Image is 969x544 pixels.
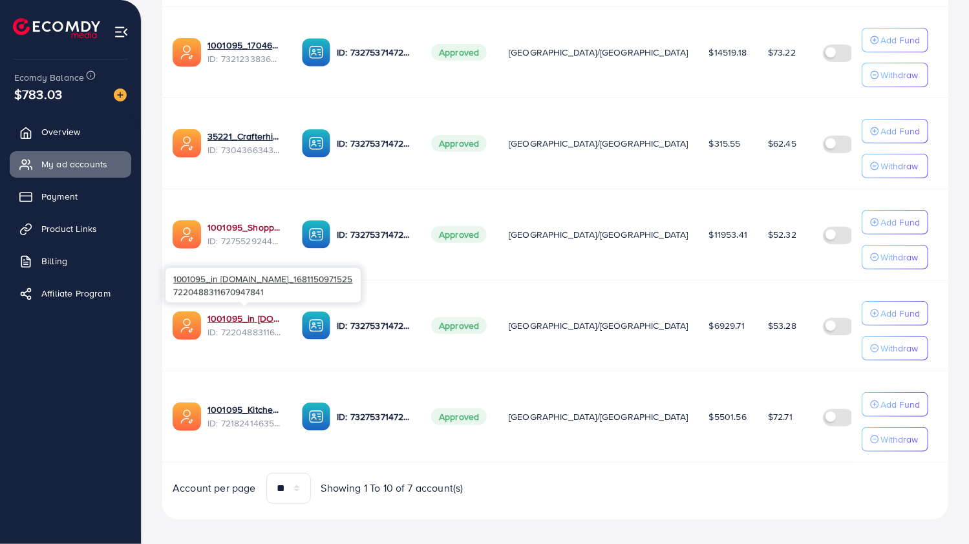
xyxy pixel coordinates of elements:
[337,45,410,60] p: ID: 7327537147282571265
[208,143,281,156] span: ID: 7304366343393296385
[208,403,281,416] a: 1001095_Kitchenlyst_1680641549988
[321,481,463,496] span: Showing 1 To 10 of 7 account(s)
[431,44,487,61] span: Approved
[302,403,330,431] img: ic-ba-acc.ded83a64.svg
[880,67,918,83] p: Withdraw
[337,409,410,424] p: ID: 7327537147282571265
[431,135,487,152] span: Approved
[14,71,84,84] span: Ecomdy Balance
[208,39,281,52] a: 1001095_1704607619722
[709,46,747,59] span: $14519.18
[709,137,741,150] span: $315.55
[337,318,410,333] p: ID: 7327537147282571265
[208,39,281,65] div: <span class='underline'>1001095_1704607619722</span></br>7321233836078252033
[41,190,78,203] span: Payment
[302,129,330,158] img: ic-ba-acc.ded83a64.svg
[862,392,928,417] button: Add Fund
[880,123,920,139] p: Add Fund
[10,280,131,306] a: Affiliate Program
[862,119,928,143] button: Add Fund
[768,319,796,332] span: $53.28
[862,336,928,361] button: Withdraw
[862,301,928,326] button: Add Fund
[768,137,796,150] span: $62.45
[10,216,131,242] a: Product Links
[302,38,330,67] img: ic-ba-acc.ded83a64.svg
[509,46,688,59] span: [GEOGRAPHIC_DATA]/[GEOGRAPHIC_DATA]
[431,317,487,334] span: Approved
[10,119,131,145] a: Overview
[14,85,62,103] span: $783.03
[41,222,97,235] span: Product Links
[509,137,688,150] span: [GEOGRAPHIC_DATA]/[GEOGRAPHIC_DATA]
[768,46,796,59] span: $73.22
[10,151,131,177] a: My ad accounts
[114,89,127,101] img: image
[768,410,793,423] span: $72.71
[41,255,67,267] span: Billing
[880,249,918,265] p: Withdraw
[880,340,918,356] p: Withdraw
[862,210,928,235] button: Add Fund
[862,245,928,269] button: Withdraw
[173,403,201,431] img: ic-ads-acc.e4c84228.svg
[302,220,330,249] img: ic-ba-acc.ded83a64.svg
[880,214,920,230] p: Add Fund
[862,154,928,178] button: Withdraw
[880,397,920,412] p: Add Fund
[208,235,281,247] span: ID: 7275529244510306305
[208,130,281,156] div: <span class='underline'>35221_Crafterhide ad_1700680330947</span></br>7304366343393296385
[173,129,201,158] img: ic-ads-acc.e4c84228.svg
[173,38,201,67] img: ic-ads-acc.e4c84228.svg
[173,220,201,249] img: ic-ads-acc.e4c84228.svg
[10,183,131,209] a: Payment
[173,311,201,340] img: ic-ads-acc.e4c84228.svg
[208,417,281,430] span: ID: 7218241463522476034
[173,273,352,285] span: 1001095_in [DOMAIN_NAME]_1681150971525
[337,136,410,151] p: ID: 7327537147282571265
[165,268,361,302] div: 7220488311670947841
[41,158,107,171] span: My ad accounts
[208,52,281,65] span: ID: 7321233836078252033
[10,248,131,274] a: Billing
[509,228,688,241] span: [GEOGRAPHIC_DATA]/[GEOGRAPHIC_DATA]
[709,319,745,332] span: $6929.71
[509,319,688,332] span: [GEOGRAPHIC_DATA]/[GEOGRAPHIC_DATA]
[768,228,796,241] span: $52.32
[880,306,920,321] p: Add Fund
[208,221,281,247] div: <span class='underline'>1001095_Shopping Center</span></br>7275529244510306305
[431,226,487,243] span: Approved
[13,18,100,38] img: logo
[208,221,281,234] a: 1001095_Shopping Center
[208,312,281,325] a: 1001095_in [DOMAIN_NAME]_1681150971525
[880,158,918,174] p: Withdraw
[509,410,688,423] span: [GEOGRAPHIC_DATA]/[GEOGRAPHIC_DATA]
[302,311,330,340] img: ic-ba-acc.ded83a64.svg
[41,125,80,138] span: Overview
[862,28,928,52] button: Add Fund
[114,25,129,39] img: menu
[709,228,747,241] span: $11953.41
[709,410,747,423] span: $5501.56
[208,130,281,143] a: 35221_Crafterhide ad_1700680330947
[337,227,410,242] p: ID: 7327537147282571265
[862,63,928,87] button: Withdraw
[431,408,487,425] span: Approved
[173,481,256,496] span: Account per page
[41,287,111,300] span: Affiliate Program
[880,432,918,447] p: Withdraw
[208,326,281,339] span: ID: 7220488311670947841
[914,486,959,534] iframe: Chat
[862,427,928,452] button: Withdraw
[208,403,281,430] div: <span class='underline'>1001095_Kitchenlyst_1680641549988</span></br>7218241463522476034
[880,32,920,48] p: Add Fund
